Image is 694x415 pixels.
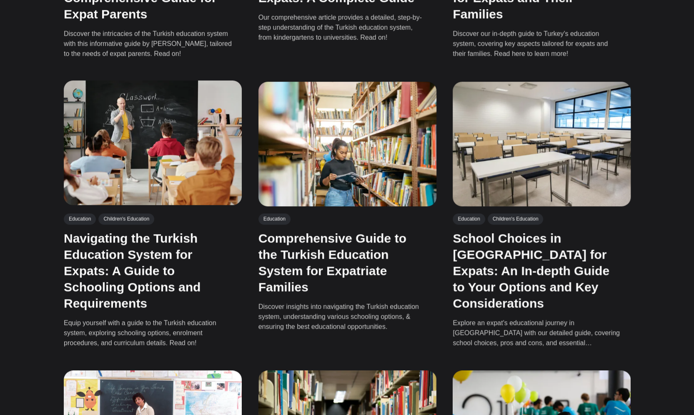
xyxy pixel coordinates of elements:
[487,213,543,224] a: Children's Education
[258,231,406,293] a: Comprehensive Guide to the Turkish Education System for Expatriate Families
[64,29,232,59] p: Discover the intricacies of the Turkish education system with this informative guide by [PERSON_N...
[453,231,609,310] a: School Choices in [GEOGRAPHIC_DATA] for Expats: An In-depth Guide to Your Options and Key Conside...
[453,81,631,206] img: School Choices in Turkey for Expats: An In-depth Guide to Your Options and Key Considerations
[453,213,485,224] a: Education
[64,213,96,224] a: Education
[258,213,290,224] a: Education
[258,12,426,42] p: Our comprehensive article provides a detailed, step-by-step understanding of the Turkish educatio...
[258,81,436,206] img: Comprehensive Guide to the Turkish Education System for Expatriate Families
[64,231,200,310] a: Navigating the Turkish Education System for Expats: A Guide to Schooling Options and Requirements
[258,301,426,331] p: Discover insights into navigating the Turkish education system, understanding various schooling o...
[64,80,242,205] img: Navigating the Turkish Education System for Expats: A Guide to Schooling Options and Requirements
[98,213,154,224] a: Children's Education
[453,317,621,347] p: Explore an expat's educational journey in [GEOGRAPHIC_DATA] with our detailed guide, covering sch...
[64,317,232,347] p: Equip yourself with a guide to the Turkish education system, exploring schooling options, enrolme...
[453,29,621,59] p: Discover our in-depth guide to Turkey's education system, covering key aspects tailored for expat...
